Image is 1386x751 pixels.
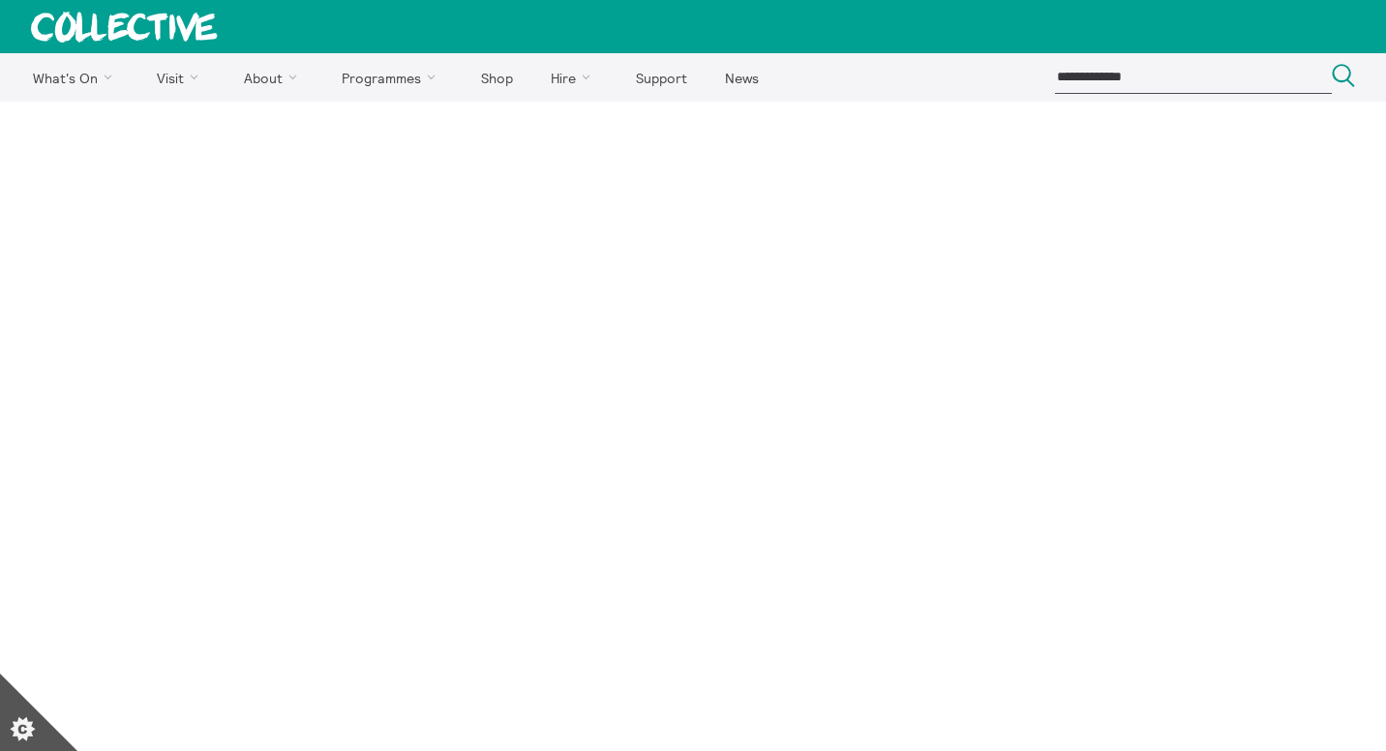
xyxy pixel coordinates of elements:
[15,53,136,102] a: What's On
[708,53,775,102] a: News
[618,53,704,102] a: Support
[226,53,321,102] a: About
[140,53,224,102] a: Visit
[325,53,461,102] a: Programmes
[464,53,529,102] a: Shop
[534,53,616,102] a: Hire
